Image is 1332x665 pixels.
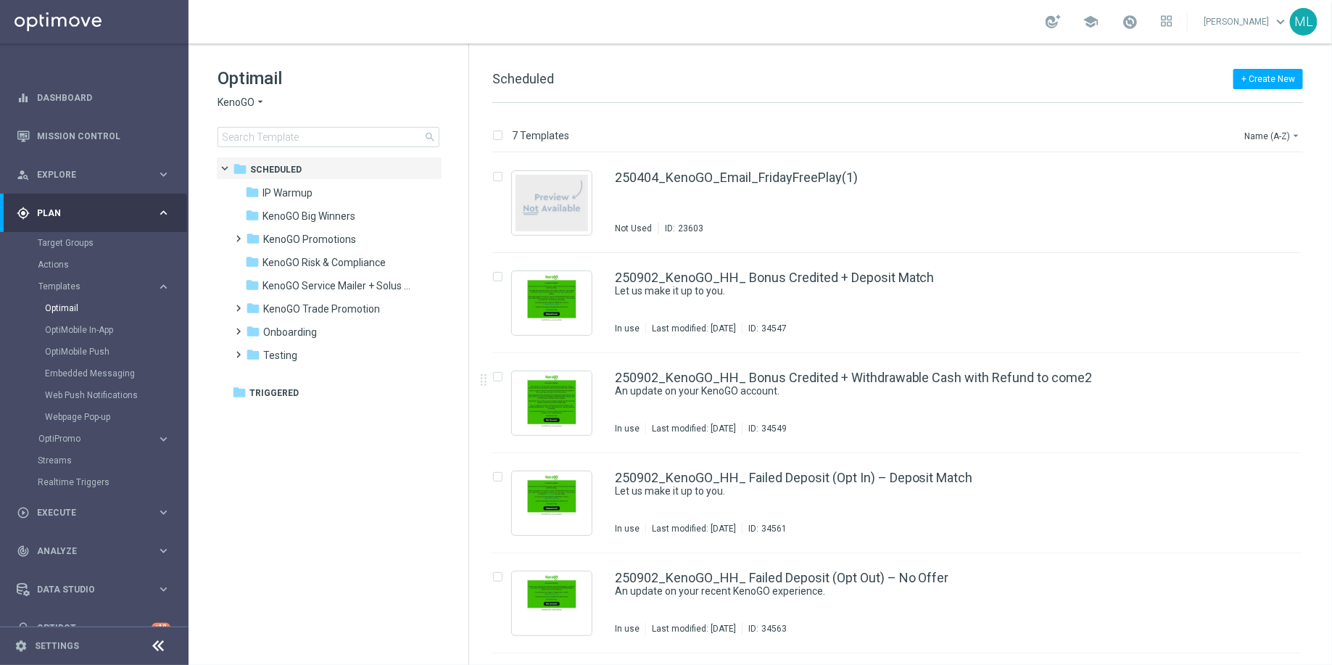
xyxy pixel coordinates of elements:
[38,433,171,445] button: OptiPromo keyboard_arrow_right
[255,96,266,110] i: arrow_drop_down
[45,346,151,358] a: OptiMobile Push
[38,434,142,443] span: OptiPromo
[761,423,787,434] div: 34549
[615,284,1241,298] div: Let us make it up to you.
[615,623,640,635] div: In use
[45,384,187,406] div: Web Push Notifications
[16,584,171,595] button: Data Studio keyboard_arrow_right
[615,271,935,284] a: 250902_KenoGO_HH_ Bonus Credited + Deposit Match
[615,384,1241,398] div: An update on your KenoGO account.
[250,163,302,176] span: Scheduled
[157,280,170,294] i: keyboard_arrow_right
[245,185,260,199] i: folder
[38,237,151,249] a: Target Groups
[16,92,171,104] button: equalizer Dashboard
[38,232,187,254] div: Target Groups
[615,223,652,234] div: Not Used
[245,278,260,292] i: folder
[761,623,787,635] div: 34563
[157,582,170,596] i: keyboard_arrow_right
[38,450,187,471] div: Streams
[38,434,157,443] div: OptiPromo
[742,423,787,434] div: ID:
[615,371,1093,384] a: 250902_KenoGO_HH_ Bonus Credited + Withdrawable Cash with Refund to come2
[16,169,171,181] button: person_search Explore keyboard_arrow_right
[37,585,157,594] span: Data Studio
[16,207,171,219] button: gps_fixed Plan keyboard_arrow_right
[516,575,588,632] img: 34563.jpeg
[1243,127,1303,144] button: Name (A-Z)arrow_drop_down
[16,622,171,634] button: lightbulb Optibot +10
[646,623,742,635] div: Last modified: [DATE]
[263,233,356,246] span: KenoGO Promotions
[16,131,171,142] button: Mission Control
[742,623,787,635] div: ID:
[262,256,386,269] span: KenoGO Risk & Compliance
[646,523,742,534] div: Last modified: [DATE]
[761,323,787,334] div: 34547
[17,117,170,155] div: Mission Control
[246,301,260,315] i: folder
[45,297,187,319] div: Optimail
[245,255,260,269] i: folder
[45,411,151,423] a: Webpage Pop-up
[38,282,157,291] div: Templates
[45,302,151,314] a: Optimail
[263,302,380,315] span: KenoGO Trade Promotion
[38,471,187,493] div: Realtime Triggers
[1083,14,1099,30] span: school
[15,640,28,653] i: settings
[218,67,439,90] h1: Optimail
[478,553,1329,653] div: Press SPACE to select this row.
[478,453,1329,553] div: Press SPACE to select this row.
[263,326,317,339] span: Onboarding
[1273,14,1288,30] span: keyboard_arrow_down
[615,585,1241,598] div: An update on your recent KenoGO experience.
[232,385,247,400] i: folder
[17,545,157,558] div: Analyze
[249,387,299,400] span: Triggered
[38,455,151,466] a: Streams
[478,253,1329,353] div: Press SPACE to select this row.
[1202,11,1290,33] a: [PERSON_NAME]keyboard_arrow_down
[16,507,171,519] button: play_circle_outline Execute keyboard_arrow_right
[263,349,297,362] span: Testing
[218,96,266,110] button: KenoGO arrow_drop_down
[45,368,151,379] a: Embedded Messaging
[17,91,30,104] i: equalizer
[615,323,640,334] div: In use
[45,319,187,341] div: OptiMobile In-App
[17,621,30,635] i: lightbulb
[37,508,157,517] span: Execute
[658,223,703,234] div: ID:
[615,171,858,184] a: 250404_KenoGO_Email_FridayFreePlay(1)
[38,281,171,292] div: Templates keyboard_arrow_right
[38,259,151,270] a: Actions
[157,432,170,446] i: keyboard_arrow_right
[492,71,554,86] span: Scheduled
[17,168,30,181] i: person_search
[45,324,151,336] a: OptiMobile In-App
[38,276,187,428] div: Templates
[17,506,30,519] i: play_circle_outline
[17,506,157,519] div: Execute
[262,210,355,223] span: KenoGO Big Winners
[38,428,187,450] div: OptiPromo
[17,207,157,220] div: Plan
[516,475,588,532] img: 34561.jpeg
[1290,8,1317,36] div: ML
[157,168,170,181] i: keyboard_arrow_right
[37,608,152,647] a: Optibot
[246,324,260,339] i: folder
[37,547,157,555] span: Analyze
[218,96,255,110] span: KenoGO
[615,284,1207,298] a: Let us make it up to you.
[615,423,640,434] div: In use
